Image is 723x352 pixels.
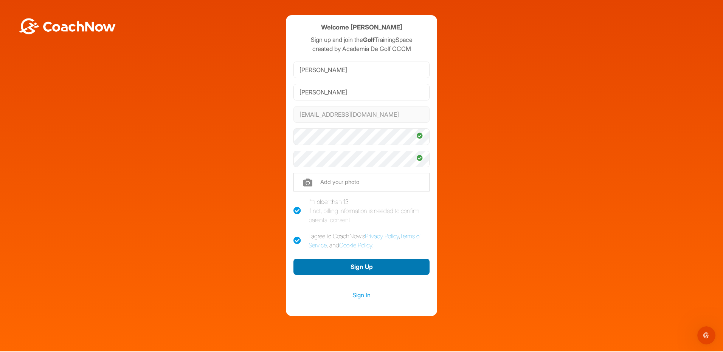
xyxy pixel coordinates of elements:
p: created by Academia De Golf CCCM [293,44,430,53]
p: Sign up and join the TrainingSpace [293,35,430,44]
input: Email [293,106,430,123]
h4: Welcome [PERSON_NAME] [321,23,402,32]
label: I agree to CoachNow's , , and . [293,232,430,250]
input: Last Name [293,84,430,100]
a: Sign In [293,290,430,300]
a: Privacy Policy [365,232,399,240]
input: First Name [293,62,430,78]
iframe: Intercom live chat [697,326,715,344]
strong: Golf [363,36,375,43]
a: Cookie Policy [339,241,372,249]
div: If not, billing information is needed to confirm parental consent. [309,206,430,224]
button: Sign Up [293,259,430,275]
img: BwLJSsUCoWCh5upNqxVrqldRgqLPVwmV24tXu5FoVAoFEpwwqQ3VIfuoInZCoVCoTD4vwADAC3ZFMkVEQFDAAAAAElFTkSuQmCC [18,18,116,34]
div: I'm older than 13 [309,197,430,224]
a: Terms of Service [309,232,421,249]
